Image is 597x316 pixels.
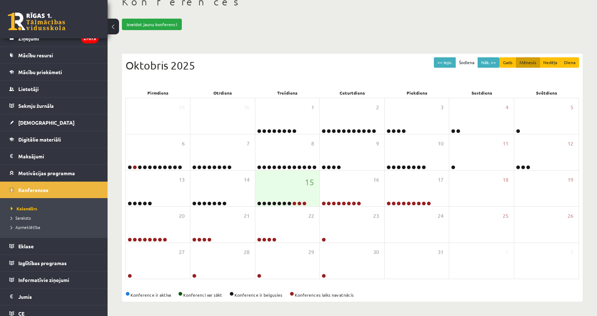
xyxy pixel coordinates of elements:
[570,104,573,111] span: 5
[179,176,185,184] span: 13
[18,148,99,164] legend: Maksājumi
[568,140,573,148] span: 12
[441,104,444,111] span: 3
[18,170,75,176] span: Motivācijas programma
[376,104,379,111] span: 2
[478,57,499,68] button: Nāk. >>
[570,248,573,256] span: 2
[376,140,379,148] span: 9
[503,140,508,148] span: 11
[311,104,314,111] span: 1
[438,212,444,220] span: 24
[450,88,515,98] div: Sestdiena
[11,215,31,221] span: Saraksts
[247,140,250,148] span: 7
[18,293,32,300] span: Jumis
[125,292,579,298] div: Konference ir aktīva Konferenci var sākt Konference ir beigusies Konferences laiks nav atnācis
[18,52,53,58] span: Mācību resursi
[18,30,99,47] legend: Ziņojumi
[125,57,579,73] div: Oktobris 2025
[9,81,99,97] a: Lietotāji
[506,248,508,256] span: 1
[182,140,185,148] span: 6
[434,57,456,68] button: << Iepr.
[503,212,508,220] span: 25
[311,140,314,148] span: 8
[255,88,320,98] div: Trešdiena
[18,187,48,193] span: Konferences
[385,88,450,98] div: Piekdiena
[373,176,379,184] span: 16
[125,88,190,98] div: Pirmdiena
[455,57,478,68] button: Šodiena
[18,277,69,283] span: Informatīvie ziņojumi
[506,104,508,111] span: 4
[18,136,61,143] span: Digitālie materiāli
[516,57,540,68] button: Mēnesis
[308,248,314,256] span: 29
[244,176,250,184] span: 14
[122,19,182,30] a: Izveidot jaunu konferenci
[18,119,75,126] span: [DEMOGRAPHIC_DATA]
[9,182,99,198] a: Konferences
[9,288,99,305] a: Jumis
[320,88,385,98] div: Ceturtdiena
[11,224,40,230] span: Apmeklētība
[9,165,99,181] a: Motivācijas programma
[244,104,250,111] span: 30
[499,57,516,68] button: Gads
[540,57,561,68] button: Nedēļa
[9,97,99,114] a: Sekmju žurnāls
[438,248,444,256] span: 31
[179,212,185,220] span: 20
[11,205,100,212] a: Kalendārs
[9,238,99,254] a: Eklase
[9,114,99,131] a: [DEMOGRAPHIC_DATA]
[179,248,185,256] span: 27
[18,243,34,249] span: Eklase
[244,212,250,220] span: 21
[11,206,37,211] span: Kalendārs
[8,13,65,30] a: Rīgas 1. Tālmācības vidusskola
[11,215,100,221] a: Saraksts
[9,148,99,164] a: Maksājumi
[179,104,185,111] span: 29
[438,140,444,148] span: 10
[438,176,444,184] span: 17
[373,248,379,256] span: 30
[9,47,99,63] a: Mācību resursi
[190,88,255,98] div: Otrdiena
[9,272,99,288] a: Informatīvie ziņojumi
[9,64,99,80] a: Mācību priekšmeti
[11,224,100,230] a: Apmeklētība
[18,260,67,266] span: Izglītības programas
[9,30,99,47] a: Ziņojumi27073
[244,248,250,256] span: 28
[18,69,62,75] span: Mācību priekšmeti
[9,131,99,148] a: Digitālie materiāli
[568,212,573,220] span: 26
[514,88,579,98] div: Svētdiena
[18,102,54,109] span: Sekmju žurnāls
[503,176,508,184] span: 18
[568,176,573,184] span: 19
[308,212,314,220] span: 22
[373,212,379,220] span: 23
[305,176,314,188] span: 15
[9,255,99,271] a: Izglītības programas
[560,57,579,68] button: Diena
[81,34,99,43] i: 27073
[18,86,39,92] span: Lietotāji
